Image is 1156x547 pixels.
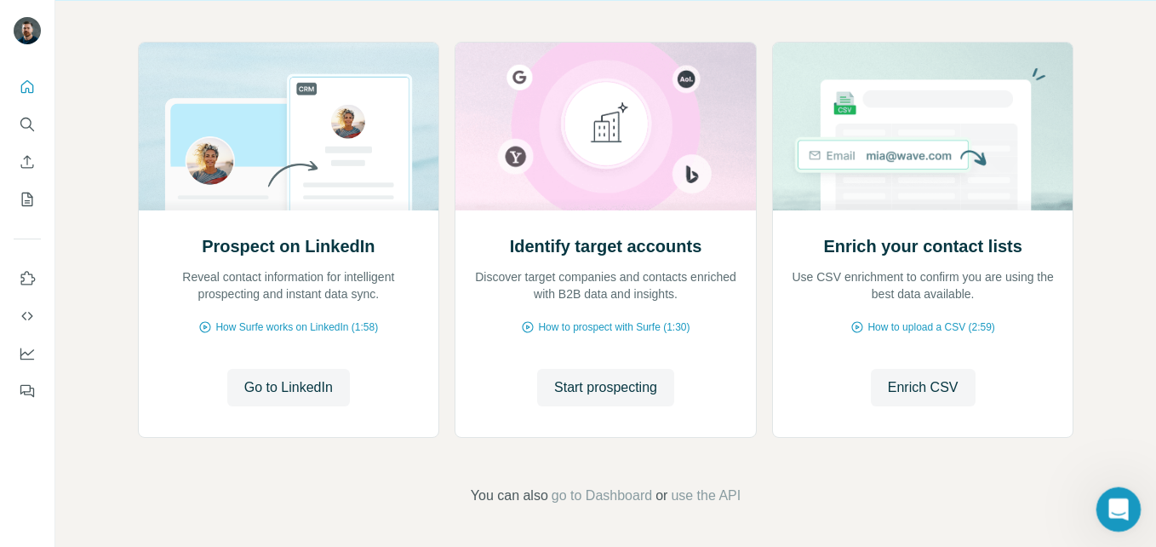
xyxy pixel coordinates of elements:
button: Use Surfe API [14,301,41,331]
p: Reveal contact information for intelligent prospecting and instant data sync. [156,268,422,302]
p: Discover target companies and contacts enriched with B2B data and insights. [472,268,739,302]
button: Go to LinkedIn [227,369,350,406]
button: go to Dashboard [552,486,652,506]
span: How Surfe works on LinkedIn (1:58) [215,320,378,335]
span: Enrich CSV [888,377,959,398]
p: Use CSV enrichment to confirm you are using the best data available. [790,268,1056,302]
h2: Identify target accounts [510,234,702,258]
button: Use Surfe on LinkedIn [14,263,41,294]
h2: Enrich your contact lists [823,234,1022,258]
button: My lists [14,184,41,215]
button: Feedback [14,376,41,406]
span: Go to LinkedIn [244,377,333,398]
img: Identify target accounts [455,43,757,210]
button: Quick start [14,72,41,102]
span: How to prospect with Surfe (1:30) [538,320,690,335]
button: Enrich CSV [871,369,976,406]
button: Start prospecting [537,369,674,406]
span: Start prospecting [554,377,657,398]
img: Avatar [14,17,41,44]
button: Enrich CSV [14,147,41,177]
img: Enrich your contact lists [772,43,1074,210]
button: use the API [671,486,741,506]
span: or [655,486,667,506]
h2: Prospect on LinkedIn [202,234,375,258]
button: Search [14,109,41,140]
iframe: Intercom live chat [1096,487,1142,533]
img: Prospect on LinkedIn [138,43,440,210]
span: How to upload a CSV (2:59) [867,320,994,335]
span: You can also [471,486,548,506]
button: Dashboard [14,338,41,369]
